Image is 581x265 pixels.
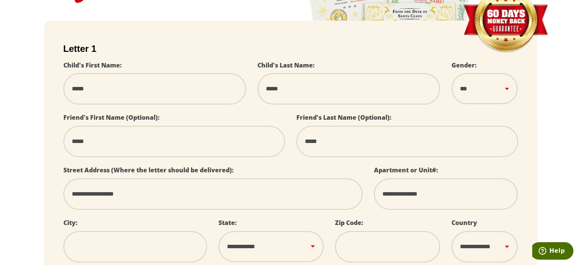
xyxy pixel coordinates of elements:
label: Street Address (Where the letter should be delivered): [63,166,234,174]
label: Country [452,218,477,227]
label: Friend's Last Name (Optional): [296,113,392,122]
h2: Letter 1 [63,43,518,54]
iframe: Opens a widget where you can find more information [532,242,573,261]
label: State: [218,218,237,227]
label: Apartment or Unit#: [374,166,438,174]
label: Child's First Name: [63,61,122,69]
label: Zip Code: [335,218,363,227]
label: Child's Last Name: [257,61,315,69]
label: City: [63,218,78,227]
label: Friend's First Name (Optional): [63,113,160,122]
label: Gender: [452,61,477,69]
